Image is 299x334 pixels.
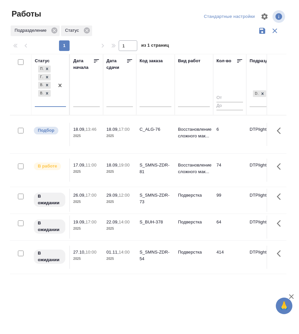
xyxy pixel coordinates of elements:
p: 2025 [106,256,133,262]
p: 18.09, [106,127,119,132]
p: Подбор [38,127,54,134]
p: 2025 [73,225,100,232]
div: Подбор, Готов к работе, В работе, В ожидании [37,73,51,81]
p: 2025 [73,168,100,175]
p: 27.10, [73,250,86,255]
p: 17:00 [119,127,130,132]
p: Подверстка [178,219,210,225]
p: 11:00 [86,163,96,167]
p: 2025 [106,133,133,139]
button: Сохранить фильтры [256,24,269,37]
div: Можно подбирать исполнителей [33,126,66,135]
div: S_SMNS-ZDR-73 [140,192,171,205]
button: Здесь прячутся важные кнопки [273,215,289,231]
td: 6 [213,123,246,146]
div: split button [202,12,257,22]
div: Подбор [38,66,43,72]
button: Здесь прячутся важные кнопки [273,159,289,174]
span: Работы [10,9,41,19]
p: 17.09, [73,163,86,167]
div: Код заказа [140,58,163,64]
div: Подразделение [250,58,284,64]
div: Статус [35,58,50,64]
div: DTPlight [253,90,259,97]
p: 17:00 [86,219,96,224]
div: Подбор, Готов к работе, В работе, В ожидании [37,65,51,73]
p: Подверстка [178,192,210,199]
td: DTPlight [246,159,285,182]
input: От [216,94,243,102]
p: 01.11, [106,250,119,255]
p: 17:00 [86,193,96,198]
div: S_BUH-378 [140,219,171,225]
span: Посмотреть информацию [272,10,286,23]
p: 19:00 [119,163,130,167]
p: 2025 [106,199,133,205]
p: 12:00 [119,193,130,198]
p: 2025 [106,168,133,175]
div: Кол-во [216,58,231,64]
button: Здесь прячутся важные кнопки [273,123,289,139]
p: 18.09, [73,127,86,132]
span: 🙏 [278,299,290,313]
p: В ожидании [38,220,61,233]
td: DTPlight [246,246,285,269]
p: 10:00 [86,250,96,255]
p: 14:00 [119,250,130,255]
td: DTPlight [246,189,285,212]
p: 26.09, [73,193,86,198]
td: DTPlight [246,215,285,239]
p: Подверстка [178,249,210,256]
div: Исполнитель назначен, приступать к работе пока рано [33,192,66,208]
p: 22.09, [106,219,119,224]
p: 13:46 [86,127,96,132]
p: В ожидании [38,193,61,206]
p: Подразделение [15,27,49,34]
div: В ожидании [38,90,43,97]
div: Исполнитель назначен, приступать к работе пока рано [33,219,66,234]
td: 74 [213,159,246,182]
p: 2025 [73,199,100,205]
p: 18.09, [106,163,119,167]
div: В работе [38,82,43,89]
p: В ожидании [38,250,61,263]
input: До [216,102,243,110]
button: Сбросить фильтры [269,24,281,37]
span: из 1 страниц [141,41,169,51]
p: 29.09, [106,193,119,198]
div: Подбор, Готов к работе, В работе, В ожидании [37,81,51,89]
p: В работе [38,163,57,169]
div: Дата сдачи [106,58,126,71]
div: Вид работ [178,58,201,64]
td: 99 [213,189,246,212]
span: Настроить таблицу [257,9,272,24]
p: 2025 [106,225,133,232]
p: Восстановление сложного мак... [178,162,210,175]
div: DTPlight [252,90,267,98]
p: 19.09, [73,219,86,224]
div: Подбор, Готов к работе, В работе, В ожидании [37,89,51,98]
button: Здесь прячутся важные кнопки [273,189,289,205]
td: 414 [213,246,246,269]
div: S_SMNS-ZDR-54 [140,249,171,262]
td: DTPlight [246,123,285,146]
button: Здесь прячутся важные кнопки [273,246,289,262]
p: 2025 [73,256,100,262]
p: Восстановление сложного мак... [178,126,210,139]
p: 2025 [73,133,100,139]
p: 14:00 [119,219,130,224]
p: Статус [65,27,81,34]
div: C_ALG-76 [140,126,171,133]
td: 64 [213,215,246,239]
div: Готов к работе [38,74,43,81]
div: Подразделение [11,25,60,36]
div: Дата начала [73,58,93,71]
div: Статус [61,25,92,36]
button: 🙏 [276,298,292,314]
div: S_SMNS-ZDR-81 [140,162,171,175]
div: Исполнитель назначен, приступать к работе пока рано [33,249,66,264]
div: Исполнитель выполняет работу [33,162,66,171]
